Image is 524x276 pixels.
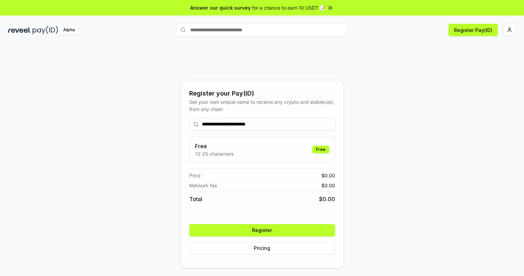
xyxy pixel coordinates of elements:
[195,142,233,150] h3: Free
[189,89,335,98] div: Register your Pay(ID)
[321,172,335,179] span: $ 0.00
[189,195,202,203] span: Total
[8,26,31,34] img: reveel_dark
[195,150,233,157] p: 13-25 characters
[319,195,335,203] span: $ 0.00
[189,98,335,113] div: Get your own unique name to receive any crypto and stablecoin, from any chain
[189,242,335,254] button: Pricing
[189,182,217,189] span: Network fee
[33,26,58,34] img: pay_id
[448,24,498,36] button: Register Pay(ID)
[189,224,335,236] button: Register
[252,4,326,11] span: for a chance to earn 10 USDT 📝
[321,182,335,189] span: $ 0.00
[189,172,201,179] span: Price
[312,146,329,153] div: Free
[59,26,79,34] div: Alpha
[190,4,251,11] span: Answer our quick survey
